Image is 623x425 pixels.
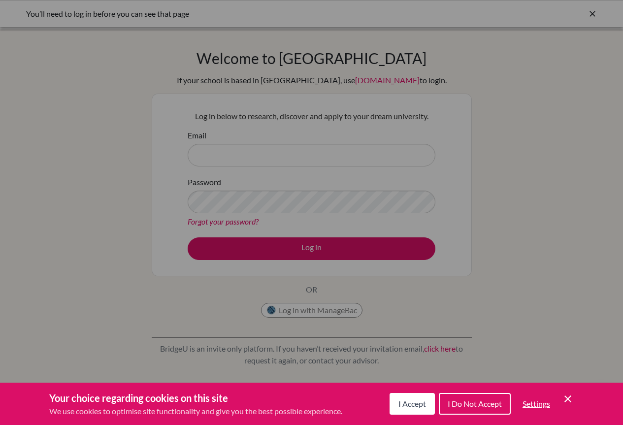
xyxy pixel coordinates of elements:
button: I Do Not Accept [439,393,511,415]
span: Settings [523,399,550,408]
button: I Accept [390,393,435,415]
span: I Do Not Accept [448,399,502,408]
p: We use cookies to optimise site functionality and give you the best possible experience. [49,405,342,417]
button: Save and close [562,393,574,405]
span: I Accept [398,399,426,408]
button: Settings [515,394,558,414]
h3: Your choice regarding cookies on this site [49,391,342,405]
